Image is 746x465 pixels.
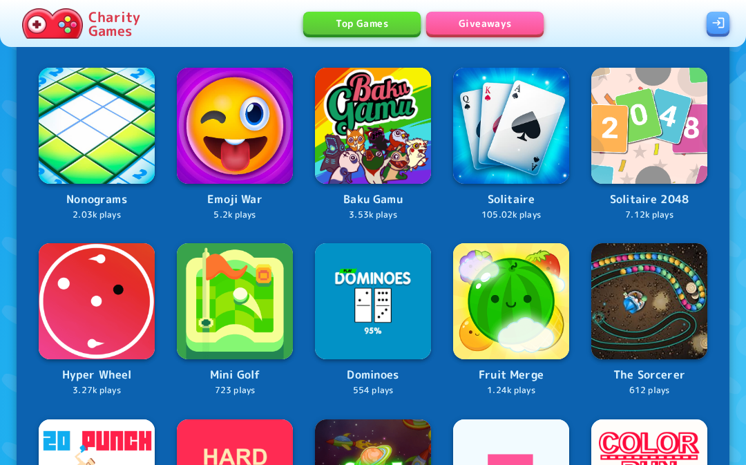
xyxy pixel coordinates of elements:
a: LogoNonograms2.03k plays [39,68,155,222]
a: LogoThe Sorcerer612 plays [591,243,707,397]
p: 105.02k plays [453,209,569,222]
p: 3.27k plays [39,384,155,397]
img: Charity.Games [22,8,83,39]
p: Baku Gamu [315,191,431,209]
img: Logo [177,68,293,184]
img: Logo [315,243,431,359]
p: Solitaire 2048 [591,191,707,209]
p: 3.53k plays [315,209,431,222]
img: Logo [177,243,293,359]
img: Logo [453,243,569,359]
a: Giveaways [426,12,544,35]
p: Charity Games [88,10,140,37]
p: 7.12k plays [591,209,707,222]
p: 5.2k plays [177,209,293,222]
a: LogoSolitaire 20487.12k plays [591,68,707,222]
a: Top Games [303,12,421,35]
a: LogoEmoji War5.2k plays [177,68,293,222]
a: LogoSolitaire105.02k plays [453,68,569,222]
p: 1.24k plays [453,384,569,397]
img: Logo [453,68,569,184]
p: Mini Golf [177,366,293,384]
img: Logo [315,68,431,184]
p: 723 plays [177,384,293,397]
img: Logo [591,68,707,184]
a: LogoHyper Wheel3.27k plays [39,243,155,397]
a: LogoDominoes554 plays [315,243,431,397]
img: Logo [591,243,707,359]
p: Hyper Wheel [39,366,155,384]
p: 612 plays [591,384,707,397]
a: LogoFruit Merge1.24k plays [453,243,569,397]
p: Dominoes [315,366,431,384]
img: Logo [39,243,155,359]
p: Solitaire [453,191,569,209]
img: Logo [39,68,155,184]
a: Charity Games [17,6,146,41]
p: 2.03k plays [39,209,155,222]
p: Emoji War [177,191,293,209]
p: 554 plays [315,384,431,397]
p: The Sorcerer [591,366,707,384]
a: LogoMini Golf723 plays [177,243,293,397]
p: Nonograms [39,191,155,209]
p: Fruit Merge [453,366,569,384]
a: LogoBaku Gamu3.53k plays [315,68,431,222]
